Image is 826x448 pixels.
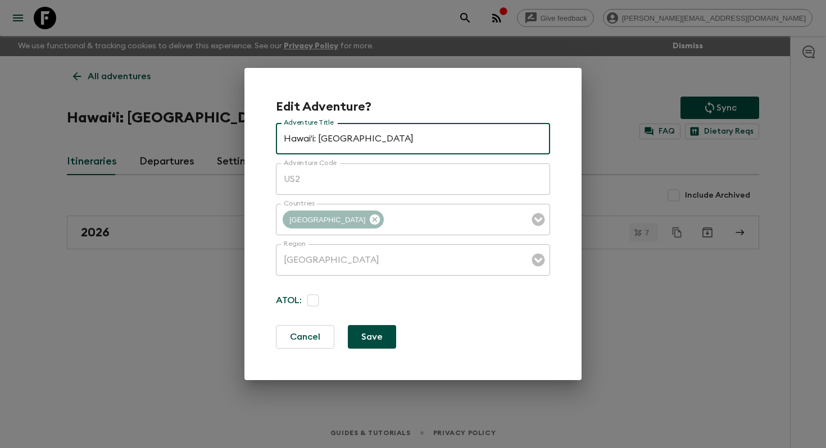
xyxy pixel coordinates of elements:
[284,158,337,168] label: Adventure Code
[276,99,371,114] h2: Edit Adventure?
[284,199,315,208] label: Countries
[284,118,334,127] label: Adventure Title
[276,325,334,349] button: Cancel
[276,285,302,316] p: ATOL:
[284,239,306,249] label: Region
[348,325,396,349] button: Save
